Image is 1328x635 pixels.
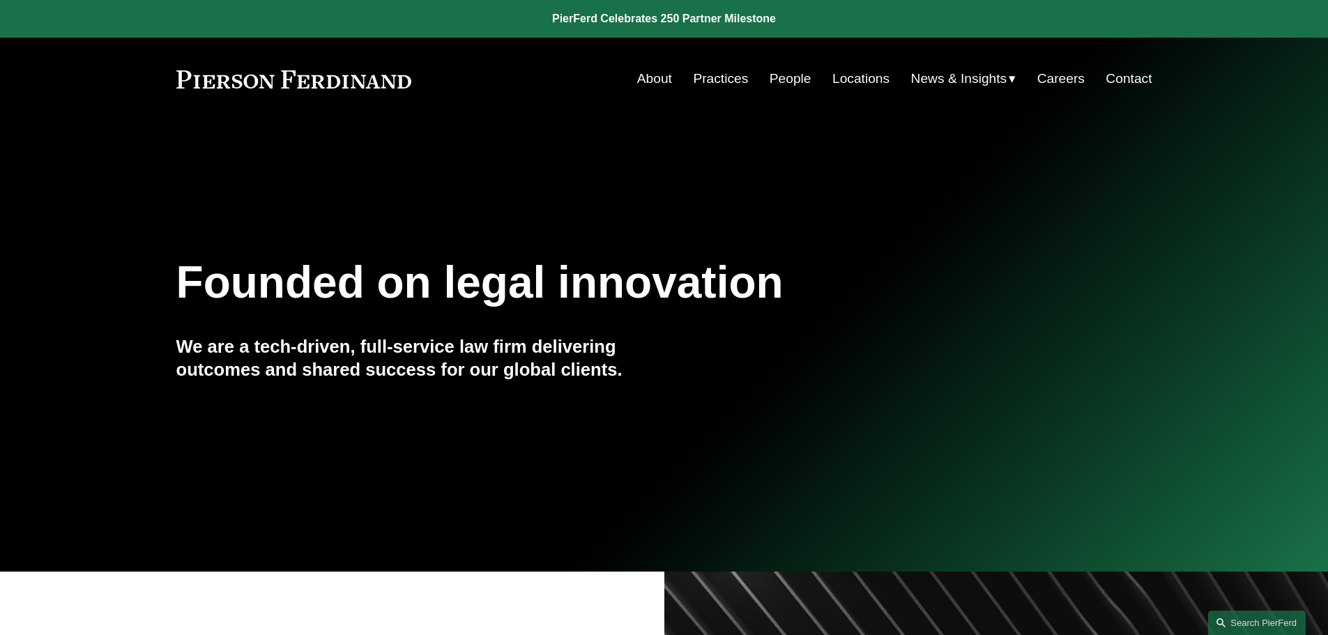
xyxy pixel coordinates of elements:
h1: Founded on legal innovation [176,257,990,308]
h4: We are a tech-driven, full-service law firm delivering outcomes and shared success for our global... [176,335,664,381]
a: Search this site [1208,611,1306,635]
a: Careers [1037,66,1085,92]
a: Locations [832,66,890,92]
a: folder dropdown [911,66,1016,92]
span: News & Insights [911,67,1007,91]
a: Practices [693,66,748,92]
a: People [770,66,811,92]
a: About [637,66,672,92]
a: Contact [1106,66,1152,92]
